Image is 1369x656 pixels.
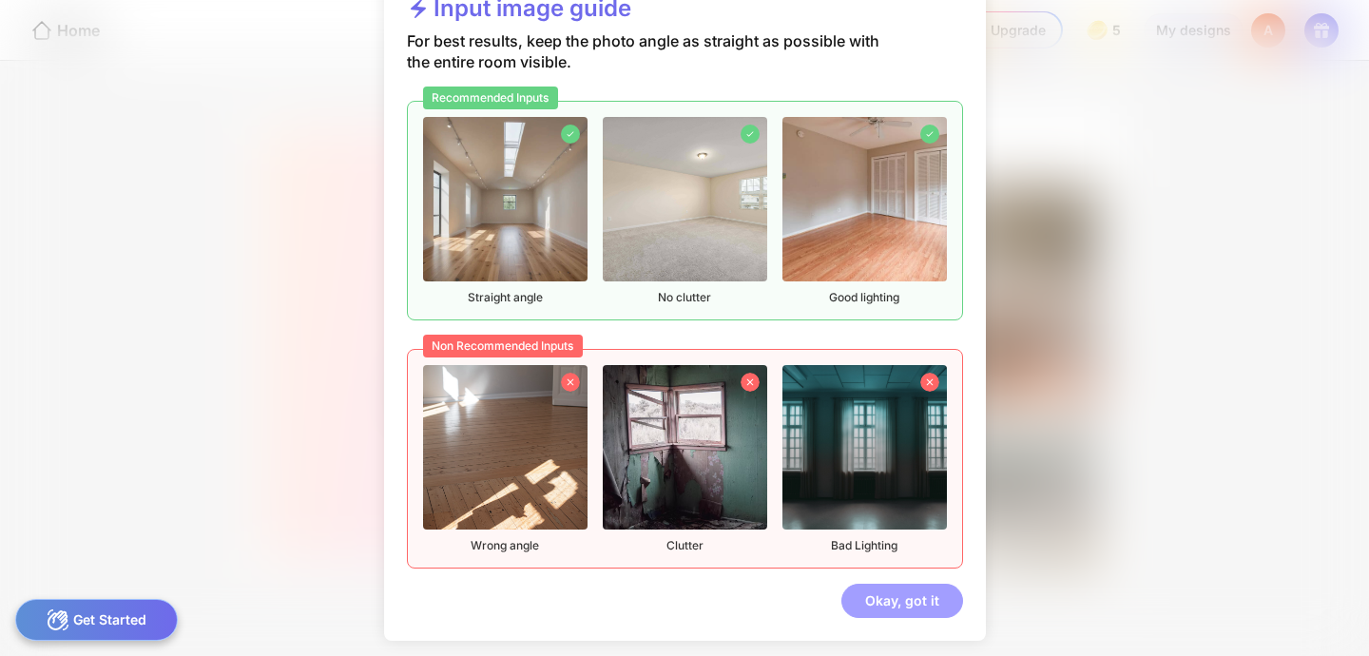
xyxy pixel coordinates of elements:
div: Recommended Inputs [423,87,559,109]
img: nonrecommendedImageEmpty1.png [423,365,588,530]
div: Non Recommended Inputs [423,335,584,357]
img: emptyLivingRoomImage1.jpg [423,117,588,281]
img: nonrecommendedImageEmpty2.png [603,365,767,530]
div: For best results, keep the photo angle as straight as possible with the entire room visible. [407,30,902,101]
div: Get Started [15,599,178,641]
div: Wrong angle [423,365,588,552]
div: Good lighting [782,117,947,304]
img: emptyBedroomImage4.jpg [782,117,947,281]
img: nonrecommendedImageEmpty3.jpg [782,365,947,530]
div: No clutter [603,117,767,304]
div: Bad Lighting [782,365,947,552]
div: Straight angle [423,117,588,304]
img: emptyBedroomImage7.jpg [603,117,767,281]
div: Clutter [603,365,767,552]
div: Okay, got it [841,584,963,618]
